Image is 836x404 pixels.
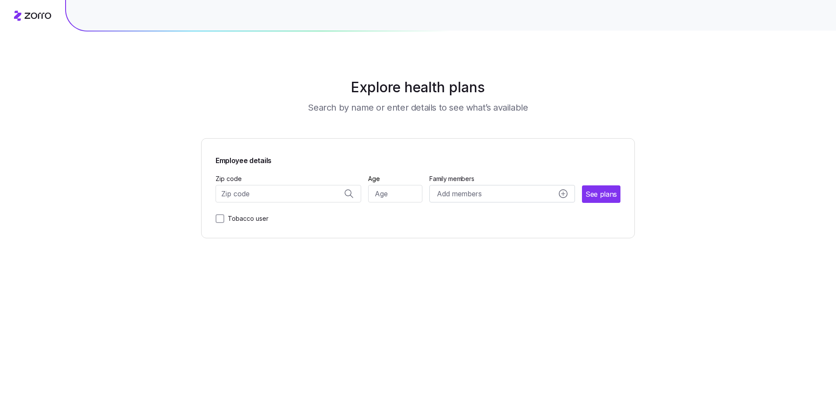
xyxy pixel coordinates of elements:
[437,188,481,199] span: Add members
[216,153,272,166] span: Employee details
[559,189,568,198] svg: add icon
[582,185,620,203] button: See plans
[223,77,613,98] h1: Explore health plans
[585,189,617,200] span: See plans
[368,174,380,184] label: Age
[429,174,575,183] span: Family members
[368,185,423,202] input: Age
[216,174,242,184] label: Zip code
[224,213,268,224] label: Tobacco user
[429,185,575,202] button: Add membersadd icon
[216,185,361,202] input: Zip code
[308,101,528,114] h3: Search by name or enter details to see what’s available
